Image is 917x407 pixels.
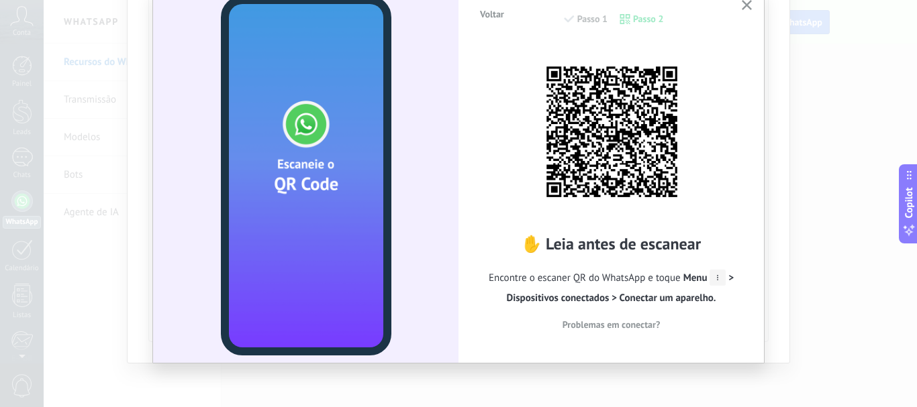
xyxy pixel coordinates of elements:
[507,272,734,304] span: > Dispositivos conectados > Conectar um aparelho.
[479,268,744,308] span: Encontre o escaner QR do WhatsApp e toque
[538,58,685,205] img: MaqlFIn8Hi8AAAAASUVORK5CYII=
[474,4,510,24] button: Voltar
[902,187,916,218] span: Copilot
[480,9,504,19] span: Voltar
[563,320,661,329] span: Problemas em conectar?
[479,314,744,335] button: Problemas em conectar?
[683,272,726,284] span: Menu
[479,233,744,254] h2: ✋ Leia antes de escanear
